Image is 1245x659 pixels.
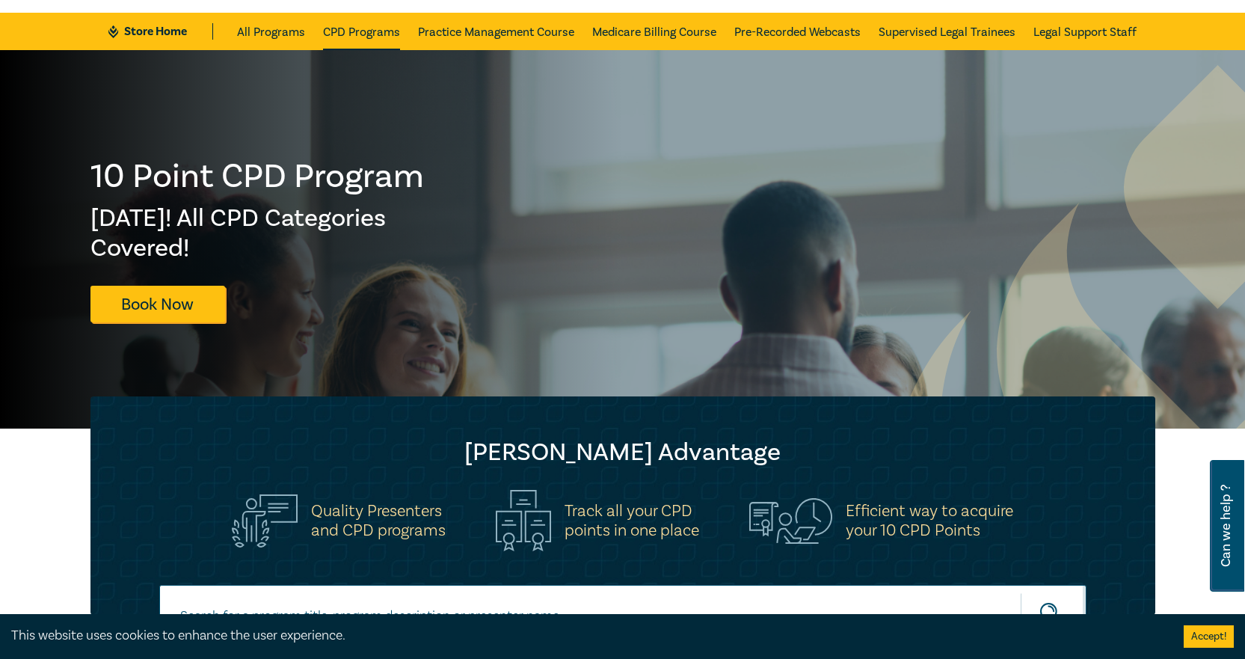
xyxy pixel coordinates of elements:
[846,501,1013,540] h5: Efficient way to acquire your 10 CPD Points
[90,286,225,322] a: Book Now
[496,490,551,551] img: Track all your CPD<br>points in one place
[90,203,425,263] h2: [DATE]! All CPD Categories Covered!
[1033,13,1137,50] a: Legal Support Staff
[592,13,716,50] a: Medicare Billing Course
[1184,625,1234,648] button: Accept cookies
[734,13,861,50] a: Pre-Recorded Webcasts
[159,585,1086,646] input: Search for a program title, program description or presenter name
[311,501,446,540] h5: Quality Presenters and CPD programs
[418,13,574,50] a: Practice Management Course
[120,438,1125,468] h2: [PERSON_NAME] Advantage
[565,501,699,540] h5: Track all your CPD points in one place
[323,13,400,50] a: CPD Programs
[90,157,425,196] h1: 10 Point CPD Program
[237,13,305,50] a: All Programs
[11,626,1161,646] div: This website uses cookies to enhance the user experience.
[108,23,212,40] a: Store Home
[879,13,1015,50] a: Supervised Legal Trainees
[749,498,832,543] img: Efficient way to acquire<br>your 10 CPD Points
[232,494,298,548] img: Quality Presenters<br>and CPD programs
[1219,469,1233,583] span: Can we help ?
